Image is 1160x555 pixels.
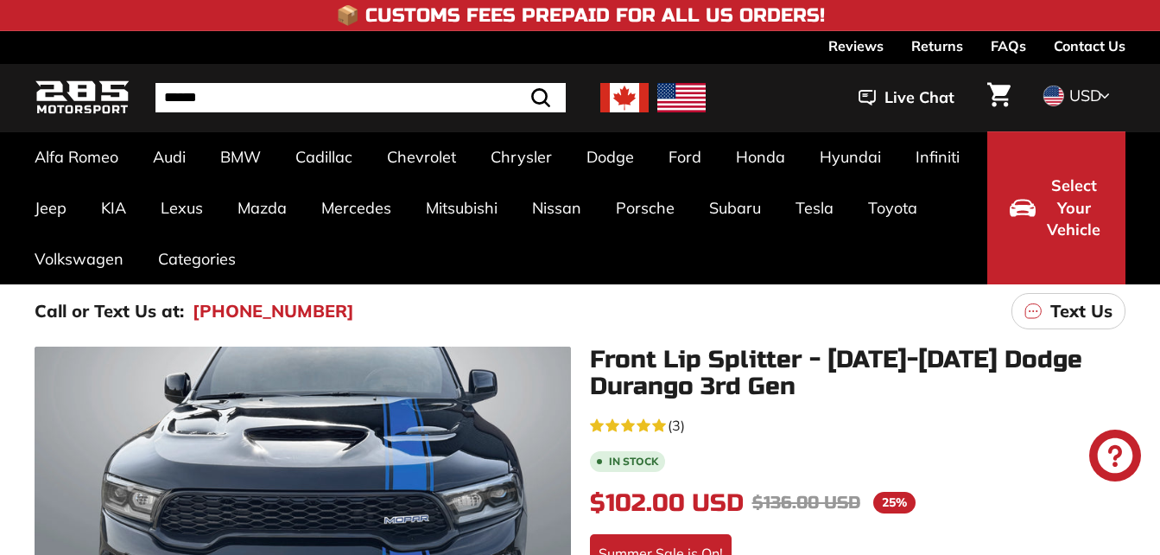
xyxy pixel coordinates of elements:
button: Live Chat [836,76,977,119]
a: Jeep [17,182,84,233]
a: [PHONE_NUMBER] [193,298,354,324]
a: Chrysler [473,131,569,182]
a: Categories [141,233,253,284]
a: Subaru [692,182,778,233]
h4: 📦 Customs Fees Prepaid for All US Orders! [336,5,825,26]
a: Audi [136,131,203,182]
button: Select Your Vehicle [987,131,1125,284]
a: FAQs [991,31,1026,61]
a: Dodge [569,131,651,182]
span: $102.00 USD [590,488,744,518]
span: Live Chat [884,86,954,109]
a: KIA [84,182,143,233]
a: Contact Us [1054,31,1125,61]
a: BMW [203,131,278,182]
a: Volkswagen [17,233,141,284]
a: Mercedes [304,182,409,233]
a: Nissan [515,182,599,233]
a: Text Us [1011,293,1125,329]
a: Honda [719,131,802,182]
a: 5.0 rating (3 votes) [590,413,1126,436]
span: 25% [873,492,916,514]
h1: Front Lip Splitter - [DATE]-[DATE] Dodge Durango 3rd Gen [590,347,1126,400]
a: Reviews [828,31,884,61]
a: Returns [911,31,963,61]
a: Ford [651,131,719,182]
input: Search [155,83,566,112]
span: $136.00 USD [752,492,860,514]
a: Mazda [220,182,304,233]
b: In stock [609,456,658,467]
a: Mitsubishi [409,182,515,233]
a: Chevrolet [370,131,473,182]
a: Infiniti [898,131,977,182]
a: Hyundai [802,131,898,182]
span: (3) [668,415,685,436]
a: Cart [977,68,1021,127]
a: Porsche [599,182,692,233]
a: Tesla [778,182,851,233]
inbox-online-store-chat: Shopify online store chat [1084,430,1146,486]
a: Lexus [143,182,220,233]
p: Call or Text Us at: [35,298,184,324]
p: Text Us [1050,298,1112,324]
a: Alfa Romeo [17,131,136,182]
a: Cadillac [278,131,370,182]
span: Select Your Vehicle [1044,175,1103,241]
a: Toyota [851,182,935,233]
span: USD [1069,86,1101,105]
img: Logo_285_Motorsport_areodynamics_components [35,78,130,118]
